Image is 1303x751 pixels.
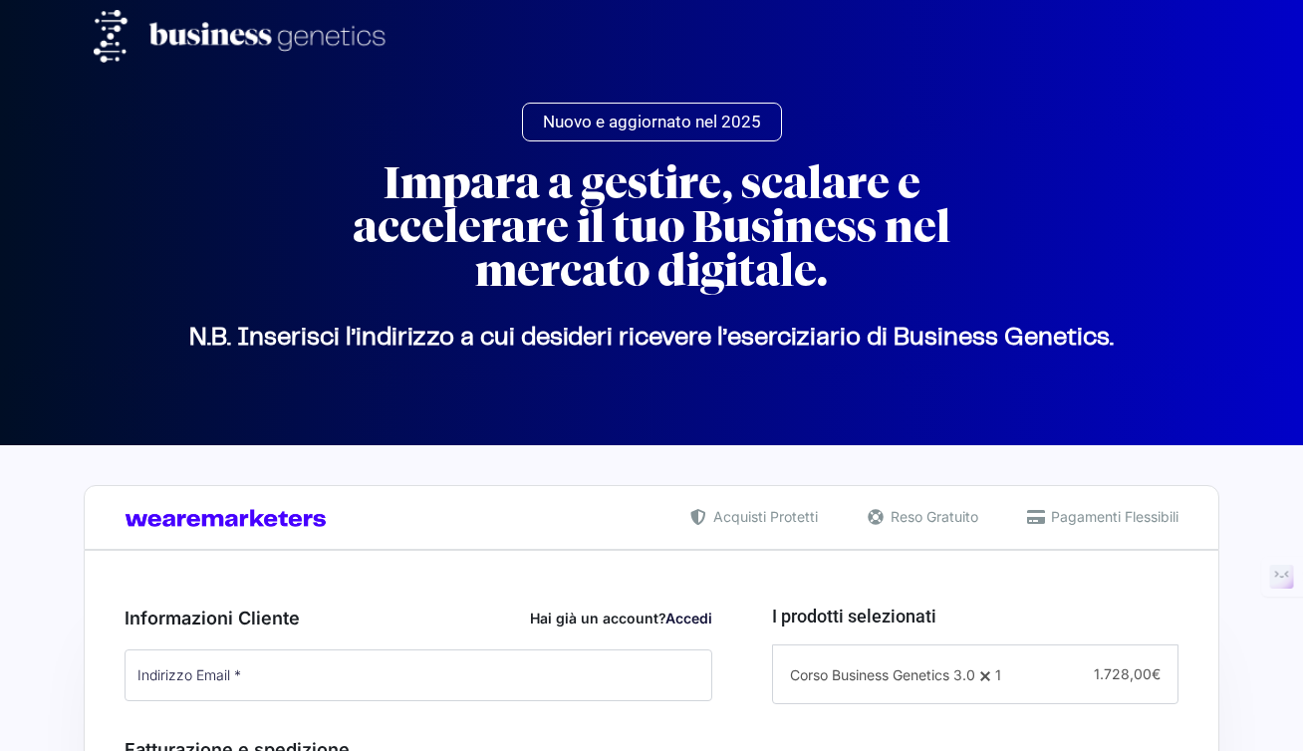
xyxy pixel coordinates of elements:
span: Corso Business Genetics 3.0 [790,666,975,683]
p: N.B. Inserisci l’indirizzo a cui desideri ricevere l’eserciziario di Business Genetics. [94,338,1209,339]
span: € [1152,665,1161,682]
span: Nuovo e aggiornato nel 2025 [543,114,761,130]
span: 1 [995,666,1001,683]
input: Indirizzo Email * [125,649,712,701]
span: Pagamenti Flessibili [1046,506,1178,527]
div: Hai già un account? [530,608,712,628]
h3: Informazioni Cliente [125,605,712,631]
span: 1.728,00 [1094,665,1161,682]
a: Accedi [665,610,712,626]
h2: Impara a gestire, scalare e accelerare il tuo Business nel mercato digitale. [293,161,1010,293]
h3: I prodotti selezionati [772,603,1178,629]
span: Acquisti Protetti [708,506,818,527]
a: Nuovo e aggiornato nel 2025 [522,103,782,141]
span: Reso Gratuito [886,506,978,527]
